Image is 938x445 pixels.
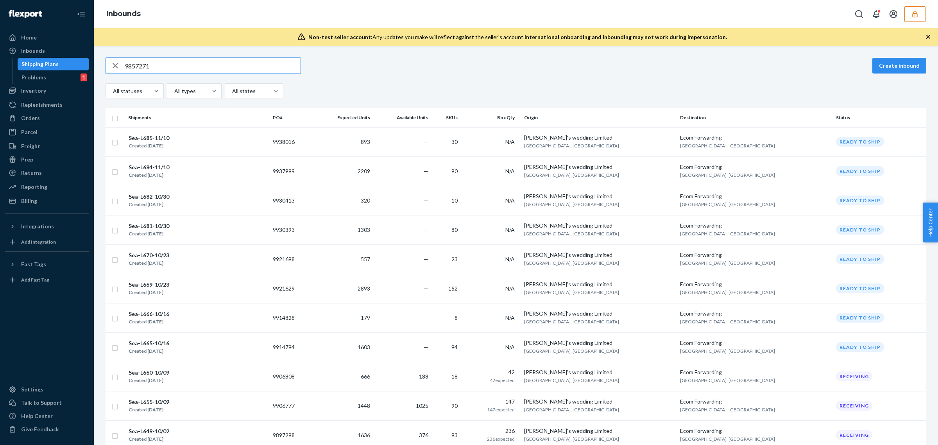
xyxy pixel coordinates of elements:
[308,34,372,40] span: Non-test seller account:
[680,398,830,406] div: Ecom Forwarding
[524,172,619,178] span: [GEOGRAPHIC_DATA], [GEOGRAPHIC_DATA]
[424,285,428,292] span: —
[129,289,169,296] div: Created [DATE]
[524,34,727,40] span: International onboarding and inbounding may not work during impersonation.
[833,108,926,127] th: Status
[9,10,42,18] img: Flexport logo
[680,280,830,288] div: Ecom Forwarding
[125,58,301,74] input: Search inbounds by name, destination, msku...
[505,197,515,204] span: N/A
[270,244,313,274] td: 9921698
[129,230,169,238] div: Created [DATE]
[21,239,56,245] div: Add Integration
[923,203,938,242] button: Help Center
[451,373,458,380] span: 18
[5,31,89,44] a: Home
[21,74,46,81] div: Problems
[524,339,674,347] div: [PERSON_NAME]'s wedding Limited
[524,201,619,207] span: [GEOGRAPHIC_DATA], [GEOGRAPHIC_DATA]
[524,231,619,237] span: [GEOGRAPHIC_DATA], [GEOGRAPHIC_DATA]
[21,101,63,109] div: Replenishments
[129,201,169,208] div: Created [DATE]
[5,153,89,166] a: Prep
[524,427,674,435] div: [PERSON_NAME]'s wedding Limited
[524,251,674,259] div: [PERSON_NAME]'s wedding Limited
[451,432,458,438] span: 93
[21,412,53,420] div: Help Center
[21,60,59,68] div: Shipping Plans
[524,319,619,325] span: [GEOGRAPHIC_DATA], [GEOGRAPHIC_DATA]
[505,226,515,233] span: N/A
[487,407,515,413] span: 147 expected
[524,289,619,295] span: [GEOGRAPHIC_DATA], [GEOGRAPHIC_DATA]
[5,236,89,248] a: Add Integration
[505,138,515,145] span: N/A
[5,383,89,396] a: Settings
[424,138,428,145] span: —
[524,348,619,354] span: [GEOGRAPHIC_DATA], [GEOGRAPHIC_DATA]
[416,402,428,409] span: 1025
[451,344,458,350] span: 94
[313,108,373,127] th: Expected Units
[505,344,515,350] span: N/A
[451,138,458,145] span: 30
[5,84,89,97] a: Inventory
[18,71,90,84] a: Problems1
[129,369,169,377] div: Sea-L660-10/09
[467,368,515,376] div: 42
[680,201,775,207] span: [GEOGRAPHIC_DATA], [GEOGRAPHIC_DATA]
[680,427,830,435] div: Ecom Forwarding
[680,172,775,178] span: [GEOGRAPHIC_DATA], [GEOGRAPHIC_DATA]
[836,342,884,352] div: Ready to ship
[129,347,169,355] div: Created [DATE]
[361,256,370,262] span: 557
[112,87,113,95] input: All statuses
[373,108,431,127] th: Available Units
[129,310,169,318] div: Sea-L666-10/16
[680,251,830,259] div: Ecom Forwarding
[680,339,830,347] div: Ecom Forwarding
[505,285,515,292] span: N/A
[129,406,169,414] div: Created [DATE]
[21,156,33,163] div: Prep
[680,134,830,142] div: Ecom Forwarding
[21,183,47,191] div: Reporting
[129,142,169,150] div: Created [DATE]
[680,319,775,325] span: [GEOGRAPHIC_DATA], [GEOGRAPHIC_DATA]
[680,231,775,237] span: [GEOGRAPHIC_DATA], [GEOGRAPHIC_DATA]
[106,9,141,18] a: Inbounds
[680,377,775,383] span: [GEOGRAPHIC_DATA], [GEOGRAPHIC_DATA]
[424,344,428,350] span: —
[680,368,830,376] div: Ecom Forwarding
[81,74,87,81] div: 1
[677,108,833,127] th: Destination
[21,128,38,136] div: Parcel
[21,34,37,41] div: Home
[505,168,515,174] span: N/A
[129,339,169,347] div: Sea-L665-10/16
[129,163,169,171] div: Sea-L684-11/10
[680,222,830,230] div: Ecom Forwarding
[5,140,89,153] a: Freight
[5,99,89,111] a: Replenishments
[21,260,46,268] div: Fast Tags
[5,397,89,409] a: Talk to Support
[424,256,428,262] span: —
[868,6,884,22] button: Open notifications
[836,225,884,235] div: Ready to ship
[129,171,169,179] div: Created [DATE]
[270,391,313,420] td: 9906777
[680,436,775,442] span: [GEOGRAPHIC_DATA], [GEOGRAPHIC_DATA]
[836,254,884,264] div: Ready to ship
[270,186,313,215] td: 9930413
[680,143,775,149] span: [GEOGRAPHIC_DATA], [GEOGRAPHIC_DATA]
[680,289,775,295] span: [GEOGRAPHIC_DATA], [GEOGRAPHIC_DATA]
[5,195,89,207] a: Billing
[21,87,46,95] div: Inventory
[361,197,370,204] span: 320
[129,318,169,326] div: Created [DATE]
[270,156,313,186] td: 9937999
[5,258,89,271] button: Fast Tags
[451,197,458,204] span: 10
[21,169,42,177] div: Returns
